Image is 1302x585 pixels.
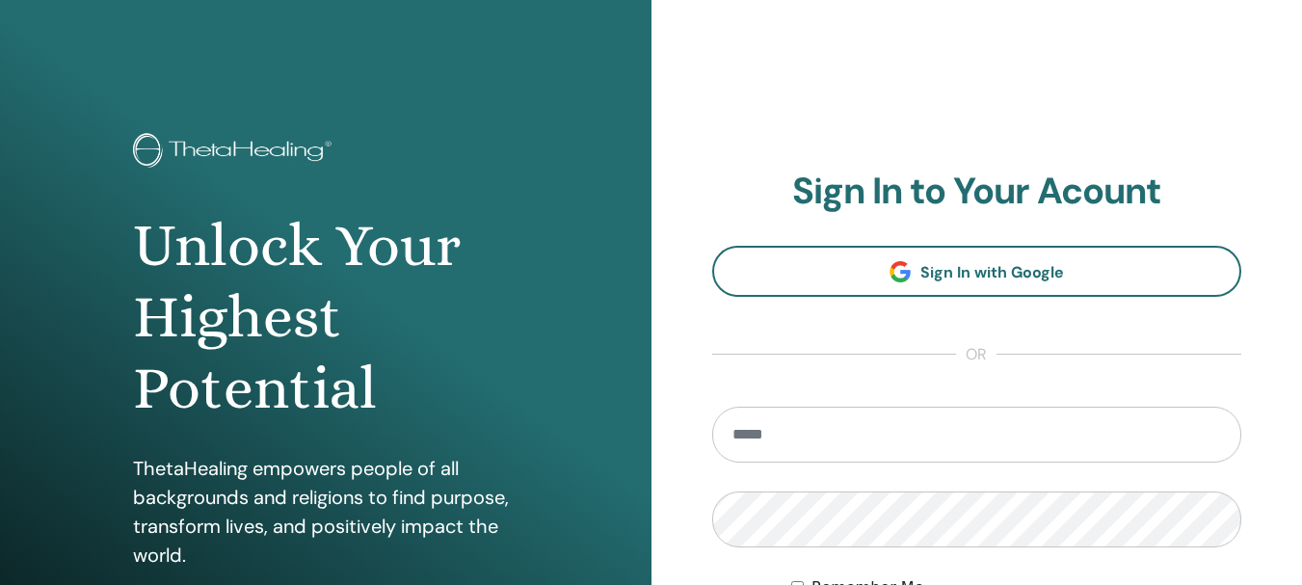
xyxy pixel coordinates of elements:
span: or [956,343,996,366]
h1: Unlock Your Highest Potential [133,210,518,425]
h2: Sign In to Your Acount [712,170,1242,214]
a: Sign In with Google [712,246,1242,297]
p: ThetaHealing empowers people of all backgrounds and religions to find purpose, transform lives, a... [133,454,518,570]
span: Sign In with Google [920,262,1064,282]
